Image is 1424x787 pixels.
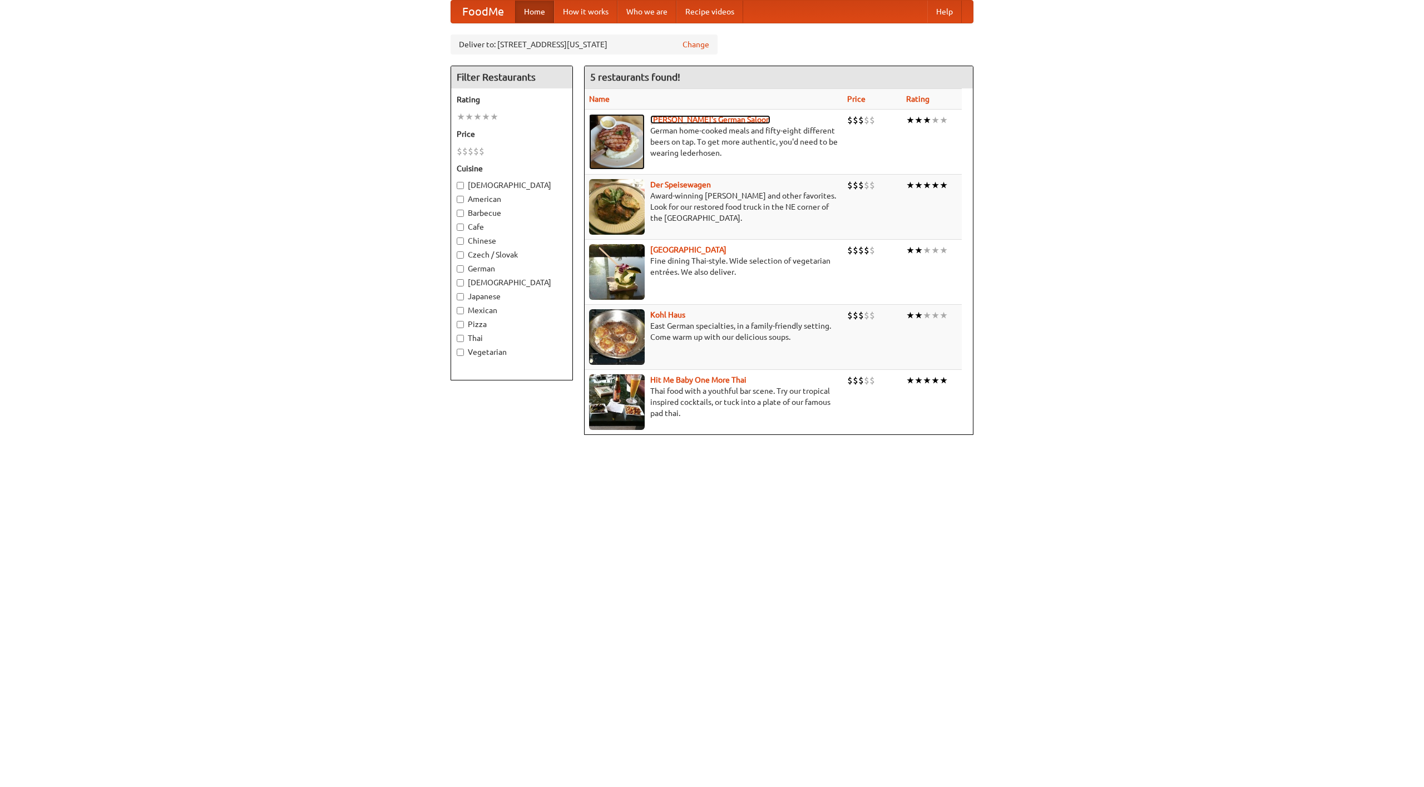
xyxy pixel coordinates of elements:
li: $ [847,309,853,321]
li: $ [858,179,864,191]
input: Barbecue [457,210,464,217]
li: ★ [931,244,940,256]
input: Pizza [457,321,464,328]
p: Fine dining Thai-style. Wide selection of vegetarian entrées. We also deliver. [589,255,838,278]
label: German [457,263,567,274]
a: Who we are [617,1,676,23]
p: Award-winning [PERSON_NAME] and other favorites. Look for our restored food truck in the NE corne... [589,190,838,224]
div: Deliver to: [STREET_ADDRESS][US_STATE] [451,34,718,55]
li: ★ [923,309,931,321]
label: Vegetarian [457,347,567,358]
label: American [457,194,567,205]
input: Czech / Slovak [457,251,464,259]
li: $ [869,114,875,126]
li: ★ [473,111,482,123]
li: ★ [482,111,490,123]
li: ★ [931,114,940,126]
li: ★ [923,179,931,191]
input: German [457,265,464,273]
input: Mexican [457,307,464,314]
li: ★ [931,179,940,191]
input: Chinese [457,237,464,245]
li: ★ [906,244,914,256]
label: Chinese [457,235,567,246]
li: $ [869,179,875,191]
li: $ [462,145,468,157]
li: $ [853,374,858,387]
label: Czech / Slovak [457,249,567,260]
li: ★ [490,111,498,123]
li: $ [869,374,875,387]
li: ★ [906,309,914,321]
p: German home-cooked meals and fifty-eight different beers on tap. To get more authentic, you'd nee... [589,125,838,159]
a: Home [515,1,554,23]
a: Help [927,1,962,23]
li: $ [858,309,864,321]
li: ★ [914,374,923,387]
h5: Cuisine [457,163,567,174]
a: FoodMe [451,1,515,23]
a: Name [589,95,610,103]
li: $ [864,179,869,191]
b: Der Speisewagen [650,180,711,189]
li: $ [864,114,869,126]
li: $ [847,114,853,126]
label: Japanese [457,291,567,302]
a: Hit Me Baby One More Thai [650,375,746,384]
label: Barbecue [457,207,567,219]
li: ★ [940,374,948,387]
a: [GEOGRAPHIC_DATA] [650,245,726,254]
li: ★ [914,309,923,321]
li: ★ [914,244,923,256]
li: ★ [906,374,914,387]
label: Cafe [457,221,567,232]
a: Price [847,95,866,103]
li: ★ [465,111,473,123]
b: [PERSON_NAME]'s German Saloon [650,115,770,124]
li: ★ [940,179,948,191]
li: $ [473,145,479,157]
li: $ [858,244,864,256]
p: East German specialties, in a family-friendly setting. Come warm up with our delicious soups. [589,320,838,343]
a: How it works [554,1,617,23]
li: $ [864,309,869,321]
ng-pluralize: 5 restaurants found! [590,72,680,82]
input: Vegetarian [457,349,464,356]
li: ★ [906,114,914,126]
img: kohlhaus.jpg [589,309,645,365]
li: ★ [940,114,948,126]
li: ★ [940,244,948,256]
a: Kohl Haus [650,310,685,319]
a: Rating [906,95,929,103]
img: babythai.jpg [589,374,645,430]
li: $ [853,114,858,126]
img: satay.jpg [589,244,645,300]
input: American [457,196,464,203]
li: ★ [923,374,931,387]
img: esthers.jpg [589,114,645,170]
li: $ [457,145,462,157]
li: ★ [457,111,465,123]
li: $ [479,145,484,157]
li: $ [847,374,853,387]
li: $ [858,114,864,126]
li: ★ [931,309,940,321]
li: $ [853,244,858,256]
label: Pizza [457,319,567,330]
label: Thai [457,333,567,344]
li: ★ [914,179,923,191]
li: $ [864,374,869,387]
label: [DEMOGRAPHIC_DATA] [457,277,567,288]
input: [DEMOGRAPHIC_DATA] [457,279,464,286]
li: ★ [931,374,940,387]
input: Japanese [457,293,464,300]
li: $ [853,309,858,321]
li: ★ [940,309,948,321]
label: [DEMOGRAPHIC_DATA] [457,180,567,191]
li: $ [869,309,875,321]
label: Mexican [457,305,567,316]
h4: Filter Restaurants [451,66,572,88]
